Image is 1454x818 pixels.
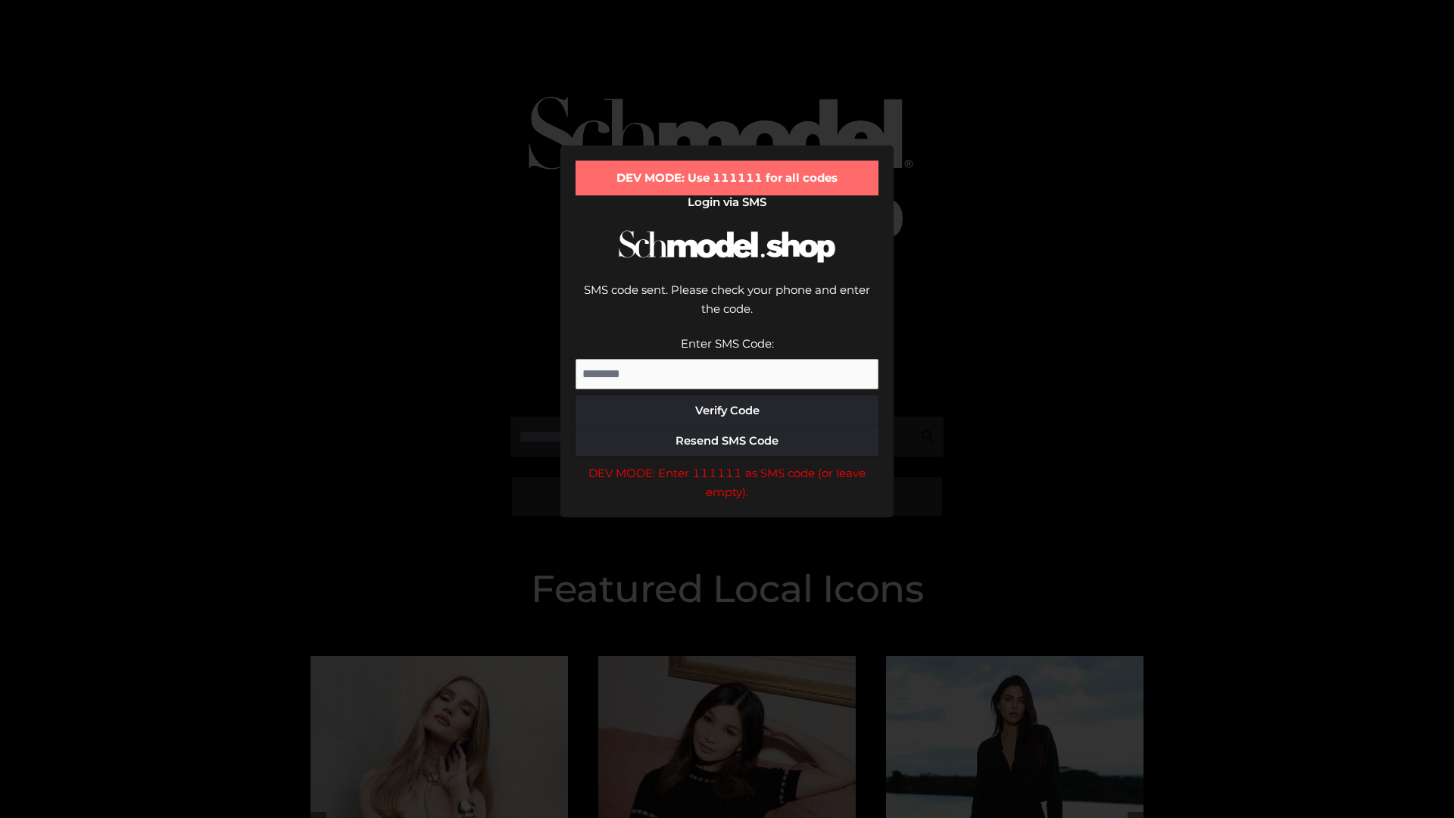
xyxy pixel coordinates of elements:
[576,195,878,209] h2: Login via SMS
[576,161,878,195] div: DEV MODE: Use 111111 for all codes
[576,464,878,502] div: DEV MODE: Enter 111111 as SMS code (or leave empty).
[576,395,878,426] button: Verify Code
[681,336,774,351] label: Enter SMS Code:
[613,217,841,276] img: Schmodel Logo
[576,426,878,456] button: Resend SMS Code
[576,280,878,334] div: SMS code sent. Please check your phone and enter the code.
